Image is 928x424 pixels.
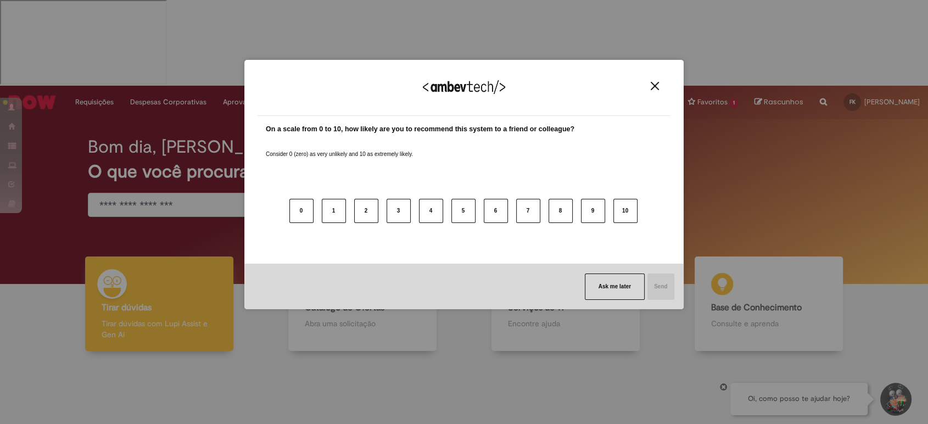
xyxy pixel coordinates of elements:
[266,137,413,158] label: Consider 0 (zero) as very unlikely and 10 as extremely likely.
[354,199,378,223] button: 2
[419,199,443,223] button: 4
[651,82,659,90] img: Close
[387,199,411,223] button: 3
[423,80,505,94] img: Logo Ambevtech
[581,199,605,223] button: 9
[516,199,540,223] button: 7
[451,199,476,223] button: 5
[613,199,638,223] button: 10
[647,81,662,91] button: Close
[585,274,645,300] button: Ask me later
[484,199,508,223] button: 6
[266,124,574,135] label: On a scale from 0 to 10, how likely are you to recommend this system to a friend or colleague?
[289,199,314,223] button: 0
[322,199,346,223] button: 1
[549,199,573,223] button: 8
